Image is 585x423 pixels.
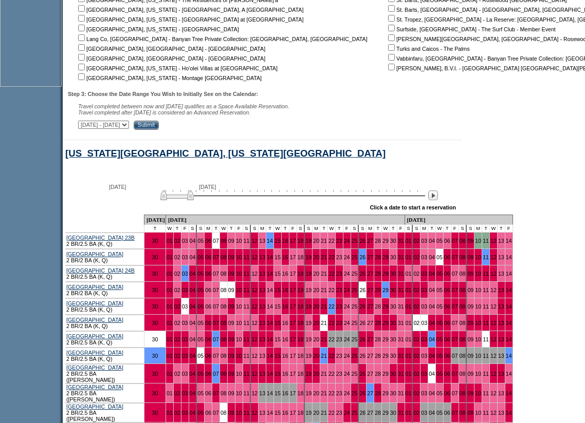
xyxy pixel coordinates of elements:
a: 22 [328,303,335,310]
a: 14 [506,303,512,310]
a: 08 [221,238,227,244]
a: 10 [236,238,242,244]
a: 05 [197,336,204,342]
a: 08 [221,336,227,342]
a: 12 [251,254,258,260]
a: 30 [390,254,396,260]
a: 08 [221,303,227,310]
a: 08 [460,320,466,326]
a: 11 [244,303,250,310]
a: 09 [467,287,473,293]
a: 04 [429,254,435,260]
a: 04 [190,254,196,260]
a: 13 [498,287,504,293]
a: 24 [344,320,350,326]
a: 17 [290,287,296,293]
a: 02 [174,271,180,277]
a: 20 [313,303,319,310]
a: 29 [382,303,389,310]
a: 05 [197,287,204,293]
a: 24 [344,271,350,277]
a: 10 [475,238,481,244]
a: 20 [313,271,319,277]
a: 28 [375,271,381,277]
a: 23 [336,287,342,293]
a: 05 [197,238,204,244]
a: 11 [483,238,489,244]
a: 13 [498,303,504,310]
a: 15 [275,303,281,310]
a: 04 [190,336,196,342]
a: 02 [413,271,419,277]
a: 03 [182,271,188,277]
a: 10 [475,303,481,310]
a: 05 [197,271,204,277]
a: 30 [152,336,158,342]
a: 27 [367,320,373,326]
a: 11 [244,336,250,342]
a: 03 [421,254,427,260]
a: 02 [413,287,419,293]
a: [US_STATE][GEOGRAPHIC_DATA], [US_STATE][GEOGRAPHIC_DATA] [65,148,386,159]
a: 31 [398,254,404,260]
a: 28 [375,303,381,310]
a: 02 [413,303,419,310]
a: 15 [275,238,281,244]
a: 08 [221,320,227,326]
a: 22 [328,271,335,277]
a: 02 [413,238,419,244]
a: [GEOGRAPHIC_DATA] [66,251,123,257]
a: 24 [344,238,350,244]
a: 03 [421,271,427,277]
a: 09 [228,320,234,326]
a: 01 [406,303,412,310]
a: 06 [444,271,450,277]
a: 27 [367,271,373,277]
a: 22 [328,287,335,293]
a: 30 [390,287,396,293]
a: 27 [367,238,373,244]
a: 04 [190,238,196,244]
a: 24 [344,287,350,293]
a: 02 [174,320,180,326]
a: 11 [244,271,250,277]
a: 09 [467,320,473,326]
a: 20 [313,238,319,244]
a: 26 [359,320,365,326]
a: 12 [251,287,258,293]
a: 03 [182,303,188,310]
a: 04 [190,303,196,310]
a: 11 [483,271,489,277]
a: 04 [429,320,435,326]
a: 24 [344,254,350,260]
a: 07 [452,254,458,260]
a: [GEOGRAPHIC_DATA] [66,317,123,323]
a: 09 [228,238,234,244]
a: 19 [305,320,312,326]
a: 18 [298,287,304,293]
a: 26 [359,303,365,310]
a: 08 [460,287,466,293]
a: 12 [251,336,258,342]
a: 22 [328,254,335,260]
a: 06 [444,320,450,326]
a: 03 [421,303,427,310]
a: 19 [305,238,312,244]
a: 18 [298,271,304,277]
a: 04 [190,287,196,293]
a: 05 [436,238,443,244]
a: 02 [174,238,180,244]
a: 08 [460,271,466,277]
a: 12 [251,320,258,326]
a: 06 [205,254,211,260]
a: 30 [152,271,158,277]
a: 12 [490,303,497,310]
a: 05 [197,320,204,326]
a: 18 [298,254,304,260]
a: 07 [452,238,458,244]
a: 30 [152,320,158,326]
a: 09 [467,303,473,310]
a: 10 [475,254,481,260]
input: Submit [134,121,159,130]
a: 10 [236,303,242,310]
